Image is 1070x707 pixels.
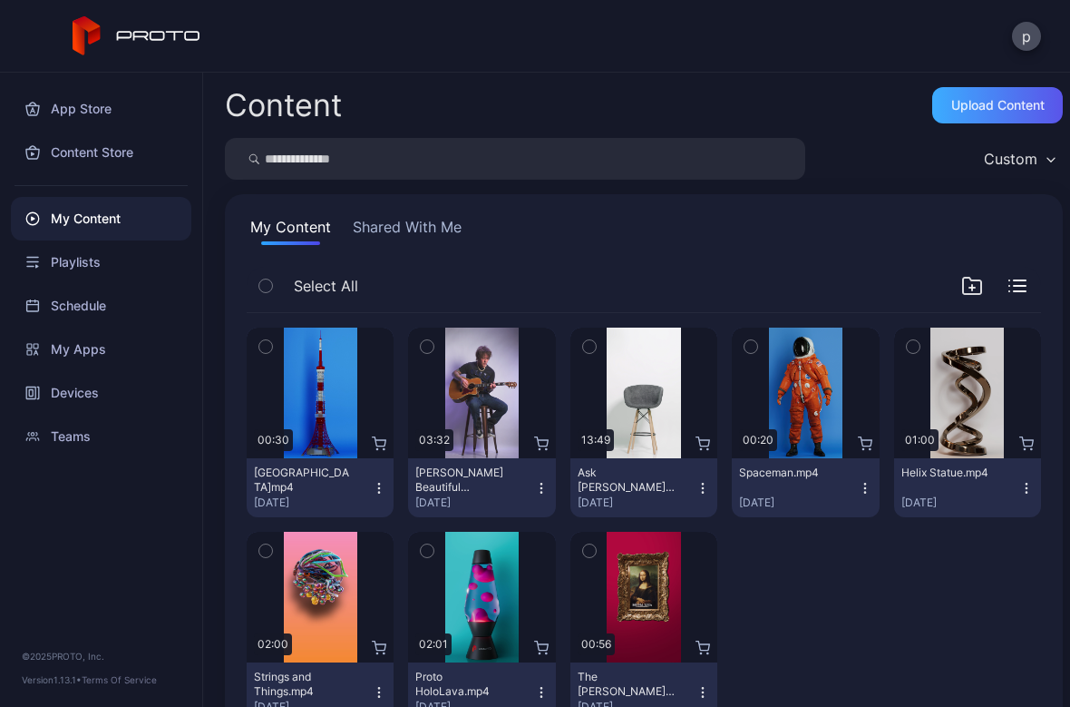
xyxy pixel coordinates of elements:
[732,458,879,517] button: Spaceman.mp4[DATE]
[984,150,1037,168] div: Custom
[82,674,157,685] a: Terms Of Service
[932,87,1063,123] button: Upload Content
[11,371,191,415] a: Devices
[349,216,465,245] button: Shared With Me
[415,670,515,699] div: Proto HoloLava.mp4
[739,496,857,510] div: [DATE]
[578,466,677,495] div: Ask Tim Draper Anything.mp4
[247,216,335,245] button: My Content
[901,466,1001,480] div: Helix Statue.mp4
[570,458,717,517] button: Ask [PERSON_NAME] Anything.mp4[DATE]
[22,674,82,685] span: Version 1.13.1 •
[901,496,1019,510] div: [DATE]
[578,496,695,510] div: [DATE]
[22,649,180,663] div: © 2025 PROTO, Inc.
[225,90,342,121] div: Content
[1012,22,1041,51] button: p
[11,415,191,458] a: Teams
[254,496,372,510] div: [DATE]
[408,458,555,517] button: [PERSON_NAME] Beautiful Disaster.mp4[DATE]
[11,328,191,371] a: My Apps
[415,496,533,510] div: [DATE]
[11,131,191,174] a: Content Store
[254,670,354,699] div: Strings and Things.mp4
[11,197,191,241] a: My Content
[739,466,839,480] div: Spaceman.mp4
[11,284,191,328] a: Schedule
[11,241,191,284] a: Playlists
[294,275,358,297] span: Select All
[975,138,1063,180] button: Custom
[254,466,354,495] div: Tokyo Tower.mp4
[415,466,515,495] div: Billy Morrison's Beautiful Disaster.mp4
[11,87,191,131] a: App Store
[578,670,677,699] div: The Mona Lisa.mp4
[247,458,394,517] button: [GEOGRAPHIC_DATA]mp4[DATE]
[951,98,1045,113] div: Upload Content
[894,458,1041,517] button: Helix Statue.mp4[DATE]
